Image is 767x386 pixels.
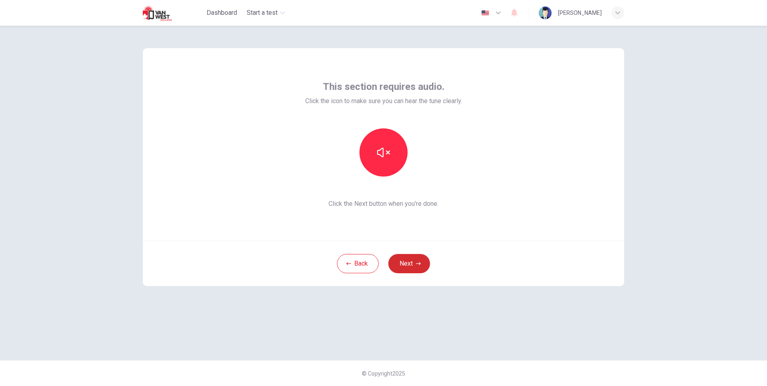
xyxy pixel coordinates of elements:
span: Start a test [247,8,278,18]
button: Dashboard [203,6,240,20]
button: Start a test [243,6,288,20]
span: Dashboard [207,8,237,18]
span: © Copyright 2025 [362,370,405,377]
span: Click the icon to make sure you can hear the tune clearly. [305,96,462,106]
div: [PERSON_NAME] [558,8,602,18]
img: en [480,10,490,16]
img: Van West logo [143,5,185,21]
button: Next [388,254,430,273]
span: This section requires audio. [323,80,444,93]
a: Van West logo [143,5,203,21]
img: Profile picture [539,6,552,19]
span: Click the Next button when you’re done. [305,199,462,209]
button: Back [337,254,379,273]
